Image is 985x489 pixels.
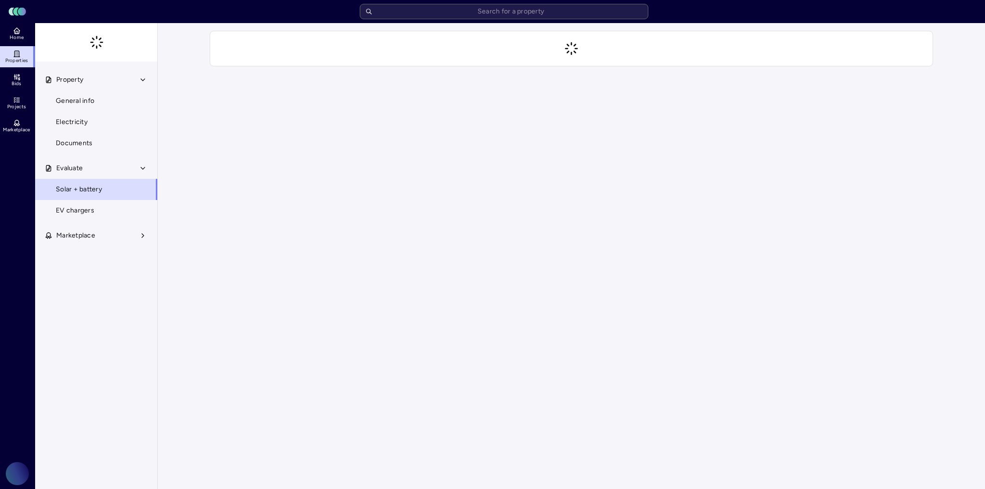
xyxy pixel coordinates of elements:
span: Home [10,35,24,40]
a: Documents [35,133,158,154]
button: Marketplace [35,225,158,246]
span: Projects [7,104,26,110]
span: General info [56,96,94,106]
input: Search for a property [360,4,648,19]
a: Solar + battery [35,179,158,200]
span: Bids [12,81,21,87]
a: General info [35,90,158,112]
span: Electricity [56,117,88,127]
span: EV chargers [56,205,94,216]
button: Property [35,69,158,90]
span: Documents [56,138,92,149]
span: Property [56,75,83,85]
span: Evaluate [56,163,83,174]
a: Electricity [35,112,158,133]
span: Marketplace [56,230,95,241]
span: Properties [5,58,28,63]
button: Evaluate [35,158,158,179]
span: Solar + battery [56,184,102,195]
span: Marketplace [3,127,30,133]
a: EV chargers [35,200,158,221]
